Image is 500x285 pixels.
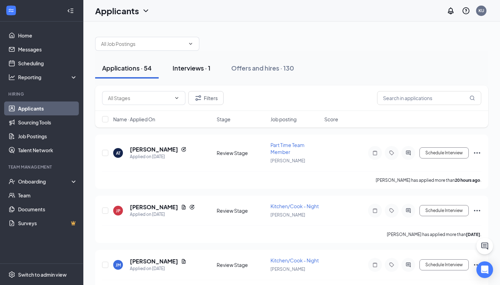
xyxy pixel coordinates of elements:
div: Offers and hires · 130 [231,64,294,72]
svg: Notifications [447,7,455,15]
svg: Reapply [189,204,195,210]
div: Onboarding [18,178,72,185]
p: [PERSON_NAME] has applied more than . [387,231,481,237]
span: [PERSON_NAME] [270,212,305,218]
span: Kitchen/Cook - Night [270,203,319,209]
svg: Document [181,204,186,210]
p: [PERSON_NAME] has applied more than . [376,177,481,183]
svg: ChevronDown [174,95,180,101]
a: Team [18,188,77,202]
div: JM [116,262,121,268]
a: Home [18,28,77,42]
div: Switch to admin view [18,271,67,278]
a: Documents [18,202,77,216]
svg: Settings [8,271,15,278]
span: Part Time Team Member [270,142,305,155]
div: Reporting [18,74,78,81]
b: 20 hours ago [455,178,480,183]
a: SurveysCrown [18,216,77,230]
svg: Note [371,208,379,213]
svg: Tag [387,262,396,268]
a: Applicants [18,101,77,115]
div: Open Intercom Messenger [476,261,493,278]
button: Schedule Interview [419,205,469,216]
a: Talent Network [18,143,77,157]
span: [PERSON_NAME] [270,267,305,272]
svg: Ellipses [473,149,481,157]
span: Name · Applied On [113,116,155,123]
svg: ActiveChat [404,208,412,213]
div: Applied on [DATE] [130,211,195,218]
svg: Ellipses [473,206,481,215]
svg: Reapply [181,147,186,152]
svg: ChatActive [481,242,489,250]
span: Kitchen/Cook - Night [270,257,319,263]
svg: UserCheck [8,178,15,185]
h1: Applicants [95,5,139,17]
svg: Tag [387,150,396,156]
svg: ChevronDown [142,7,150,15]
svg: Document [181,259,186,264]
input: Search in applications [377,91,481,105]
a: Job Postings [18,129,77,143]
span: Stage [217,116,231,123]
a: Sourcing Tools [18,115,77,129]
button: Schedule Interview [419,259,469,270]
div: Interviews · 1 [173,64,210,72]
input: All Job Postings [101,40,185,48]
button: Filter Filters [188,91,224,105]
div: Applied on [DATE] [130,265,186,272]
svg: WorkstreamLogo [8,7,15,14]
div: Review Stage [217,261,266,268]
div: KU [478,8,484,14]
div: Review Stage [217,149,266,156]
button: Schedule Interview [419,147,469,158]
svg: Collapse [67,7,74,14]
svg: Analysis [8,74,15,81]
svg: ActiveChat [404,262,412,268]
b: [DATE] [466,232,480,237]
a: Messages [18,42,77,56]
svg: ActiveChat [404,150,412,156]
svg: MagnifyingGlass [469,95,475,101]
h5: [PERSON_NAME] [130,203,178,211]
h5: [PERSON_NAME] [130,258,178,265]
span: Score [324,116,338,123]
div: Hiring [8,91,76,97]
svg: Filter [194,94,202,102]
svg: ChevronDown [188,41,193,47]
button: ChatActive [476,238,493,254]
svg: QuestionInfo [462,7,470,15]
div: Applied on [DATE] [130,153,186,160]
div: Team Management [8,164,76,170]
svg: Ellipses [473,261,481,269]
div: Applications · 54 [102,64,152,72]
div: Review Stage [217,207,266,214]
svg: Tag [387,208,396,213]
svg: Note [371,150,379,156]
h5: [PERSON_NAME] [130,146,178,153]
a: Scheduling [18,56,77,70]
div: AT [116,150,120,156]
div: JP [116,208,120,214]
input: All Stages [108,94,171,102]
svg: Note [371,262,379,268]
span: Job posting [270,116,297,123]
span: [PERSON_NAME] [270,158,305,163]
